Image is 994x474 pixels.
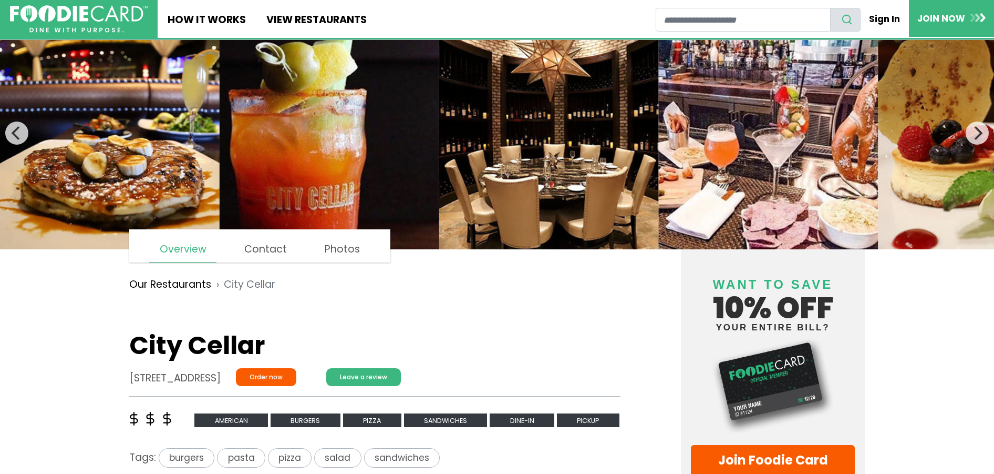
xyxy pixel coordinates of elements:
[364,448,440,468] span: sandwiches
[236,368,296,386] a: Order now
[315,237,370,262] a: Photos
[691,337,855,435] img: Foodie Card
[966,122,989,145] button: Next
[129,330,620,361] h1: City Cellar
[156,450,217,465] a: burgers
[159,448,214,468] span: burgers
[326,368,401,386] a: Leave a review
[364,450,440,465] a: sandwiches
[557,414,619,428] span: Pickup
[129,269,620,300] nav: breadcrumb
[211,277,275,293] li: City Cellar
[490,412,557,427] a: Dine-in
[5,122,28,145] button: Previous
[271,412,343,427] a: burgers
[404,412,490,427] a: sandwiches
[314,448,361,468] span: salad
[194,412,271,427] a: american
[314,450,364,465] a: salad
[343,412,404,427] a: pizza
[830,8,861,32] button: search
[691,264,855,332] h4: 10% off
[129,448,620,472] div: Tags:
[271,414,340,428] span: burgers
[713,277,833,291] span: Want to save
[691,323,855,332] small: your entire bill?
[149,237,216,263] a: Overview
[129,229,390,263] nav: page links
[194,414,268,428] span: american
[861,7,909,31] a: Sign In
[234,237,297,262] a: Contact
[490,414,554,428] span: Dine-in
[557,412,619,427] a: Pickup
[343,414,401,428] span: pizza
[656,8,831,32] input: restaurant search
[268,450,314,465] a: pizza
[217,448,265,468] span: pasta
[129,371,221,386] address: [STREET_ADDRESS]
[129,277,211,293] a: Our Restaurants
[10,5,148,33] img: FoodieCard; Eat, Drink, Save, Donate
[268,448,312,468] span: pizza
[404,414,488,428] span: sandwiches
[217,450,267,465] a: pasta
